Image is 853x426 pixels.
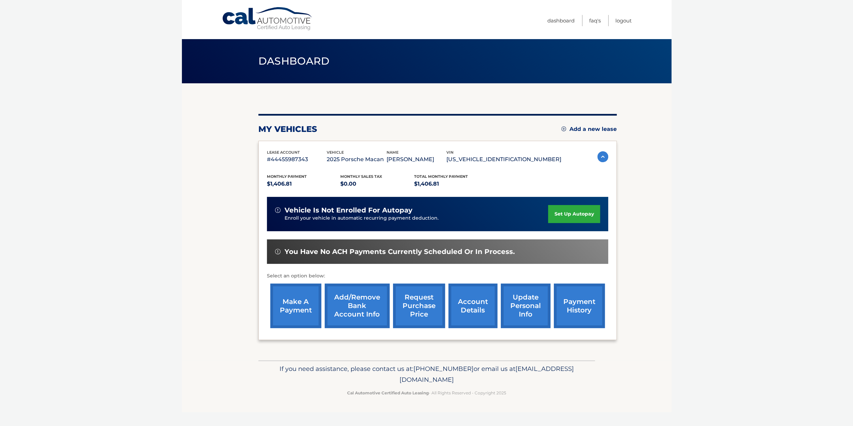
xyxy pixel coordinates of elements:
span: Monthly Payment [267,174,307,179]
span: vin [446,150,454,155]
p: $1,406.81 [267,179,341,189]
a: set up autopay [548,205,600,223]
p: $1,406.81 [414,179,488,189]
span: Dashboard [258,55,330,67]
img: accordion-active.svg [597,151,608,162]
a: make a payment [270,284,321,328]
span: You have no ACH payments currently scheduled or in process. [285,248,515,256]
p: 2025 Porsche Macan [327,155,387,164]
a: account details [448,284,497,328]
span: Total Monthly Payment [414,174,468,179]
p: If you need assistance, please contact us at: or email us at [263,363,591,385]
a: Add/Remove bank account info [325,284,390,328]
span: vehicle [327,150,344,155]
p: - All Rights Reserved - Copyright 2025 [263,389,591,396]
a: request purchase price [393,284,445,328]
img: alert-white.svg [275,249,280,254]
a: Logout [615,15,632,26]
a: update personal info [501,284,550,328]
span: vehicle is not enrolled for autopay [285,206,412,215]
span: [EMAIL_ADDRESS][DOMAIN_NAME] [399,365,574,384]
span: lease account [267,150,300,155]
p: [PERSON_NAME] [387,155,446,164]
a: Add a new lease [561,126,617,133]
span: Monthly sales Tax [340,174,382,179]
strong: Cal Automotive Certified Auto Leasing [347,390,429,395]
img: alert-white.svg [275,207,280,213]
p: Select an option below: [267,272,608,280]
a: Cal Automotive [222,7,313,31]
span: [PHONE_NUMBER] [413,365,474,373]
p: [US_VEHICLE_IDENTIFICATION_NUMBER] [446,155,561,164]
img: add.svg [561,126,566,131]
a: payment history [554,284,605,328]
h2: my vehicles [258,124,317,134]
a: Dashboard [547,15,575,26]
span: name [387,150,398,155]
p: Enroll your vehicle in automatic recurring payment deduction. [285,215,548,222]
p: #44455987343 [267,155,327,164]
p: $0.00 [340,179,414,189]
a: FAQ's [589,15,601,26]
